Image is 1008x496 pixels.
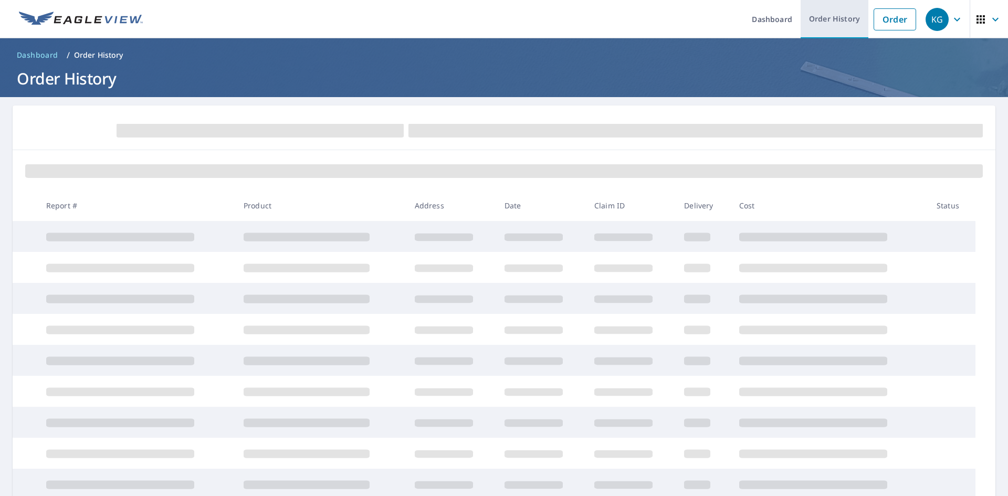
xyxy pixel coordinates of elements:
[586,190,676,221] th: Claim ID
[676,190,730,221] th: Delivery
[13,47,62,64] a: Dashboard
[874,8,916,30] a: Order
[235,190,406,221] th: Product
[74,50,123,60] p: Order History
[928,190,975,221] th: Status
[19,12,143,27] img: EV Logo
[926,8,949,31] div: KG
[496,190,586,221] th: Date
[13,47,995,64] nav: breadcrumb
[13,68,995,89] h1: Order History
[731,190,928,221] th: Cost
[38,190,235,221] th: Report #
[67,49,70,61] li: /
[406,190,496,221] th: Address
[17,50,58,60] span: Dashboard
